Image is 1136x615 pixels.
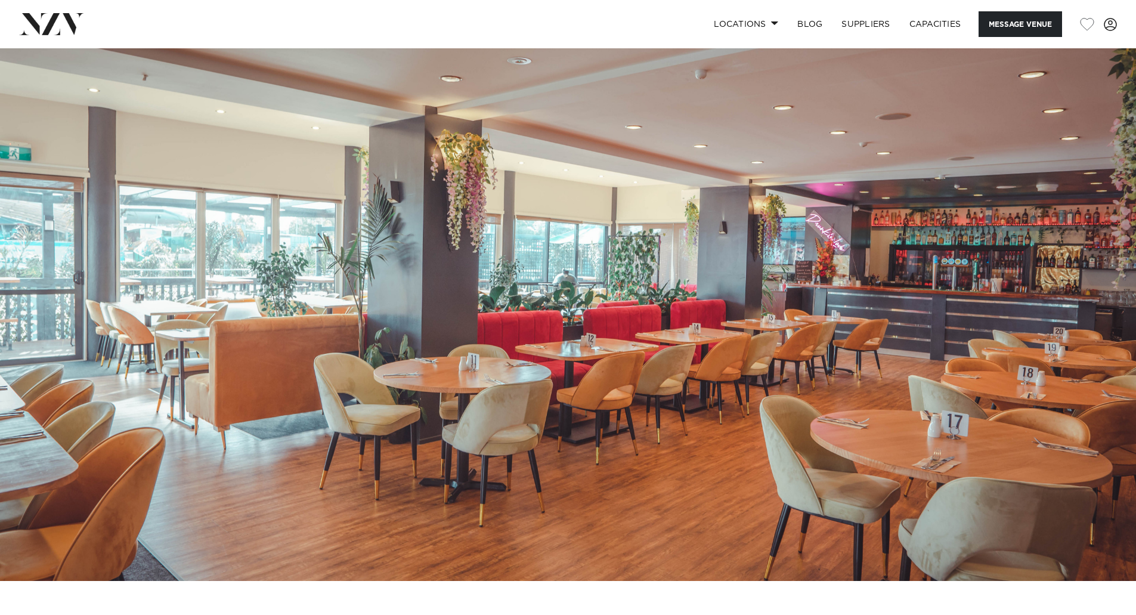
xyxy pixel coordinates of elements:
a: Locations [704,11,788,37]
img: nzv-logo.png [19,13,84,35]
a: BLOG [788,11,832,37]
button: Message Venue [979,11,1062,37]
a: Capacities [900,11,971,37]
a: SUPPLIERS [832,11,899,37]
